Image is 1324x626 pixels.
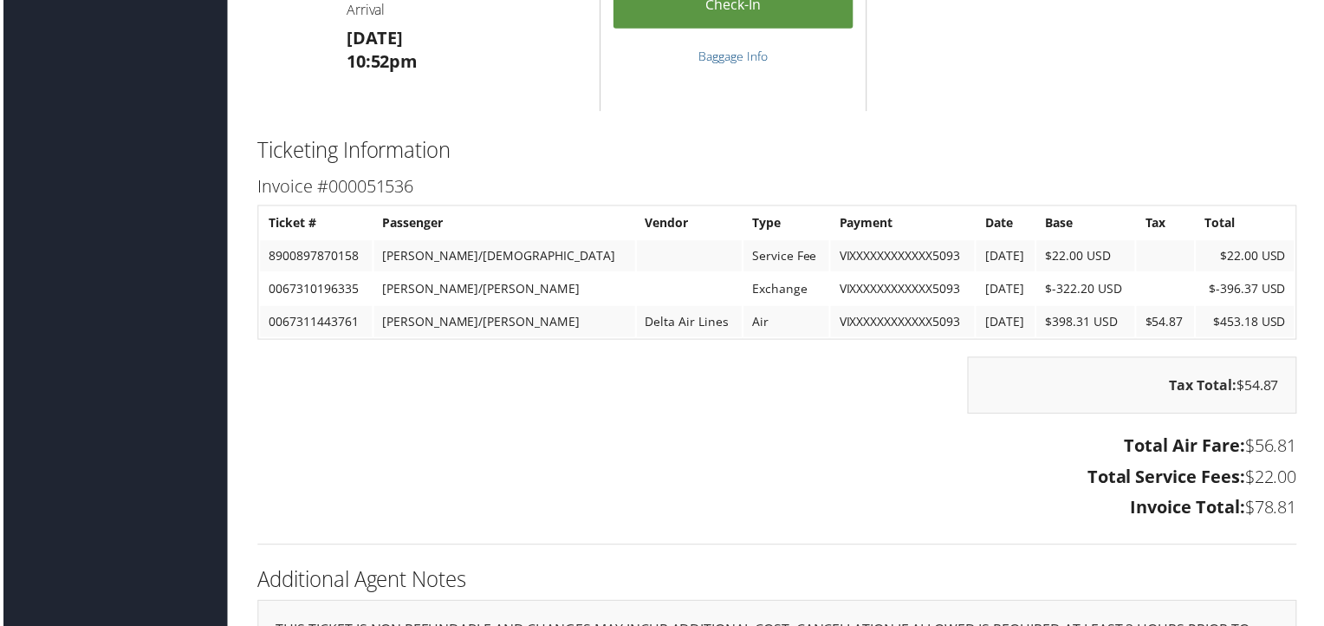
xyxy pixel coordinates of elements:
[637,308,743,339] td: Delta Air Lines
[744,308,830,339] td: Air
[373,308,635,339] td: [PERSON_NAME]/[PERSON_NAME]
[699,49,769,65] a: Baggage Info
[373,209,635,240] th: Passenger
[832,308,977,339] td: VIXXXXXXXXXXXX5093
[1172,378,1240,397] strong: Tax Total:
[832,209,977,240] th: Payment
[1139,209,1197,240] th: Tax
[832,242,977,273] td: VIXXXXXXXXXXXX5093
[345,50,417,74] strong: 10:52pm
[1039,275,1138,306] td: $-322.20 USD
[1139,308,1197,339] td: $54.87
[1039,308,1138,339] td: $398.31 USD
[256,436,1301,460] h3: $56.81
[978,275,1037,306] td: [DATE]
[1133,499,1249,522] strong: Invoice Total:
[970,359,1301,416] div: $54.87
[978,242,1037,273] td: [DATE]
[978,209,1037,240] th: Date
[1199,308,1298,339] td: $453.18 USD
[1199,209,1298,240] th: Total
[744,209,830,240] th: Type
[1039,209,1138,240] th: Base
[1039,242,1138,273] td: $22.00 USD
[744,275,830,306] td: Exchange
[256,136,1301,166] h2: Ticketing Information
[1199,242,1298,273] td: $22.00 USD
[258,275,371,306] td: 0067310196335
[258,242,371,273] td: 8900897870158
[258,308,371,339] td: 0067311443761
[258,209,371,240] th: Ticket #
[373,242,635,273] td: [PERSON_NAME]/[DEMOGRAPHIC_DATA]
[637,209,743,240] th: Vendor
[256,499,1301,523] h3: $78.81
[832,275,977,306] td: VIXXXXXXXXXXXX5093
[373,275,635,306] td: [PERSON_NAME]/[PERSON_NAME]
[345,26,402,49] strong: [DATE]
[256,175,1301,199] h3: Invoice #000051536
[744,242,830,273] td: Service Fee
[1199,275,1298,306] td: $-396.37 USD
[1127,436,1249,460] strong: Total Air Fare:
[256,568,1301,597] h2: Additional Agent Notes
[1090,467,1249,491] strong: Total Service Fees:
[978,308,1037,339] td: [DATE]
[256,467,1301,492] h3: $22.00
